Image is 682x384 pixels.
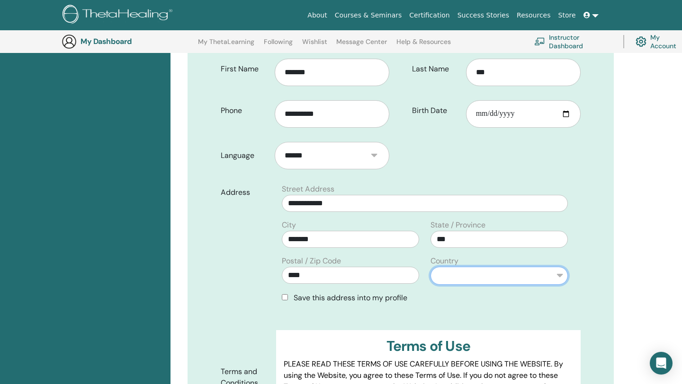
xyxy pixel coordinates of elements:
[214,147,275,165] label: Language
[396,38,451,53] a: Help & Resources
[555,7,580,24] a: Store
[282,219,296,231] label: City
[431,219,485,231] label: State / Province
[405,7,453,24] a: Certification
[198,38,254,53] a: My ThetaLearning
[636,34,646,50] img: cog.svg
[431,255,458,267] label: Country
[336,38,387,53] a: Message Center
[534,37,545,45] img: chalkboard-teacher.svg
[63,5,176,26] img: logo.png
[534,31,612,52] a: Instructor Dashboard
[454,7,513,24] a: Success Stories
[214,102,275,120] label: Phone
[264,38,293,53] a: Following
[294,293,407,303] span: Save this address into my profile
[513,7,555,24] a: Resources
[284,338,573,355] h3: Terms of Use
[650,352,673,375] div: Open Intercom Messenger
[214,60,275,78] label: First Name
[405,102,466,120] label: Birth Date
[62,34,77,49] img: generic-user-icon.jpg
[304,7,331,24] a: About
[302,38,327,53] a: Wishlist
[282,255,341,267] label: Postal / Zip Code
[405,60,466,78] label: Last Name
[282,183,334,195] label: Street Address
[331,7,406,24] a: Courses & Seminars
[214,183,276,201] label: Address
[81,37,175,46] h3: My Dashboard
